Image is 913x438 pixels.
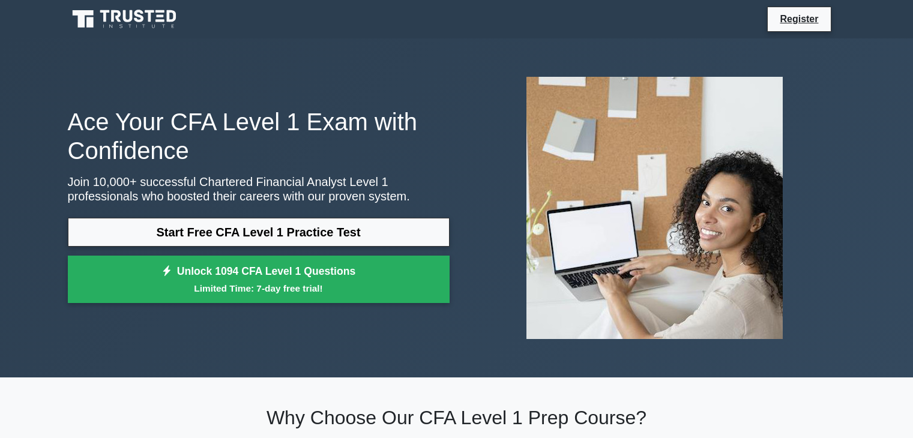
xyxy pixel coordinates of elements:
p: Join 10,000+ successful Chartered Financial Analyst Level 1 professionals who boosted their caree... [68,175,450,203]
a: Register [773,11,825,26]
a: Unlock 1094 CFA Level 1 QuestionsLimited Time: 7-day free trial! [68,256,450,304]
h1: Ace Your CFA Level 1 Exam with Confidence [68,107,450,165]
small: Limited Time: 7-day free trial! [83,281,435,295]
a: Start Free CFA Level 1 Practice Test [68,218,450,247]
h2: Why Choose Our CFA Level 1 Prep Course? [68,406,846,429]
